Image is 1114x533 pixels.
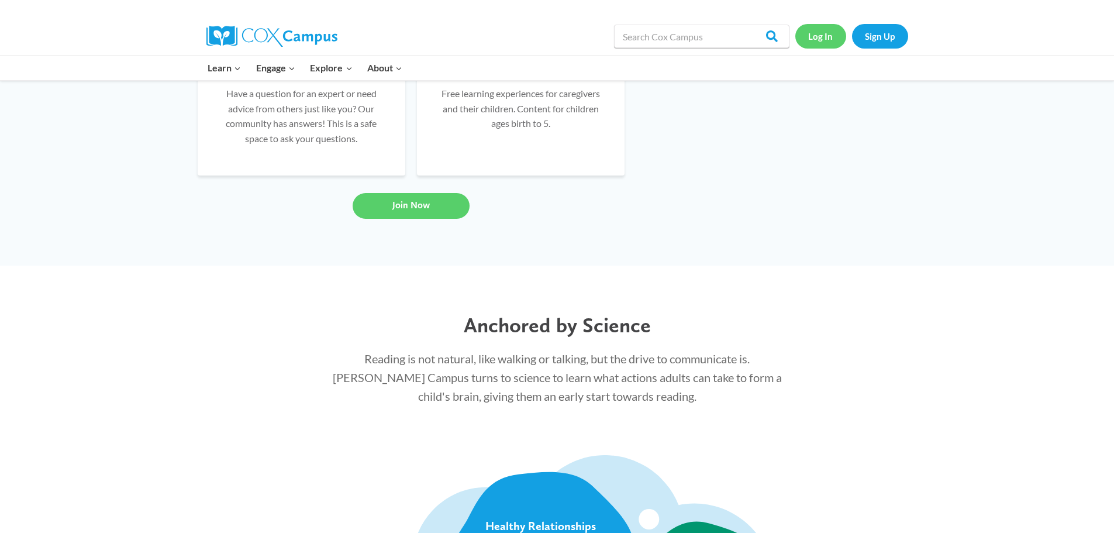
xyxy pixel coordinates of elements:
[303,56,360,80] button: Child menu of Explore
[360,56,410,80] button: Child menu of About
[795,24,846,48] a: Log In
[852,24,908,48] a: Sign Up
[201,56,249,80] button: Child menu of Learn
[353,193,470,219] a: Join Now
[249,56,303,80] button: Child menu of Engage
[392,200,430,211] span: Join Now
[215,86,388,146] p: Have a question for an expert or need advice from others just like you? Our community has answers...
[434,86,607,131] p: Free learning experiences for caregivers and their children. Content for children ages birth to 5.
[485,519,596,533] div: Healthy Relationships
[206,26,337,47] img: Cox Campus
[464,312,651,338] span: Anchored by Science
[201,56,410,80] nav: Primary Navigation
[614,25,789,48] input: Search Cox Campus
[795,24,908,48] nav: Secondary Navigation
[331,349,784,405] p: Reading is not natural, like walking or talking, but the drive to communicate is. [PERSON_NAME] C...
